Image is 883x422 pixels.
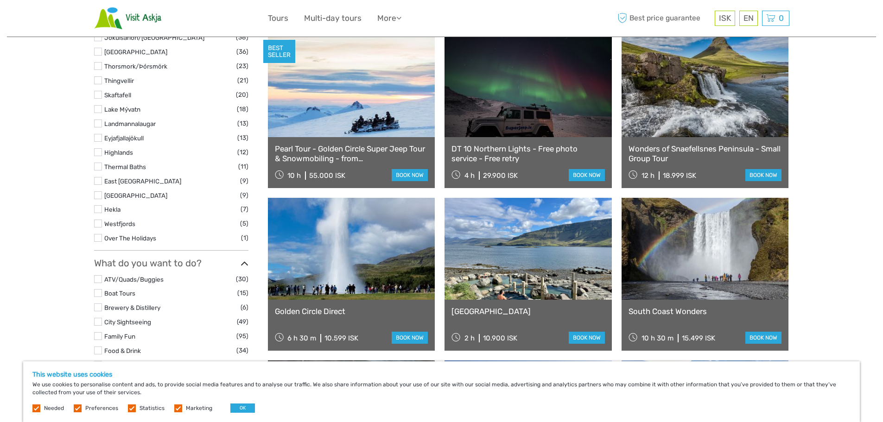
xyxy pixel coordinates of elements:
[104,318,151,326] a: City Sightseeing
[237,104,248,114] span: (18)
[104,192,167,199] a: [GEOGRAPHIC_DATA]
[104,63,167,70] a: Thorsmork/Þórsmörk
[324,334,358,342] div: 10.599 ISK
[642,334,673,342] span: 10 h 30 m
[287,171,301,180] span: 10 h
[104,106,140,113] a: Lake Mývatn
[629,144,782,163] a: Wonders of Snaefellsnes Peninsula - Small Group Tour
[85,404,118,412] label: Preferences
[104,149,133,156] a: Highlands
[13,16,105,24] p: We're away right now. Please check back later!
[739,11,758,26] div: EN
[663,171,696,180] div: 18.999 ISK
[616,11,712,26] span: Best price guarantee
[237,316,248,327] span: (49)
[777,13,785,23] span: 0
[104,34,204,41] a: Jökulsárlón/[GEOGRAPHIC_DATA]
[240,190,248,201] span: (9)
[236,274,248,284] span: (30)
[483,334,517,342] div: 10.900 ISK
[569,332,605,344] a: book now
[377,12,401,25] a: More
[745,169,781,181] a: book now
[236,89,248,100] span: (20)
[451,307,605,316] a: [GEOGRAPHIC_DATA]
[629,307,782,316] a: South Coast Wonders
[104,206,121,213] a: Hekla
[140,404,165,412] label: Statistics
[237,132,248,143] span: (13)
[238,161,248,172] span: (11)
[94,258,248,269] h3: What do you want to do?
[241,204,248,214] span: (7)
[642,171,654,180] span: 12 h
[464,171,475,180] span: 4 h
[104,290,135,297] a: Boat Tours
[104,91,131,99] a: Skaftafell
[230,403,255,413] button: OK
[263,40,295,63] div: BEST SELLER
[745,332,781,344] a: book now
[237,75,248,86] span: (21)
[268,12,288,25] a: Tours
[236,61,248,71] span: (23)
[304,12,362,25] a: Multi-day tours
[104,134,144,142] a: Eyjafjallajökull
[241,233,248,243] span: (1)
[104,77,134,84] a: Thingvellir
[104,48,167,56] a: [GEOGRAPHIC_DATA]
[309,171,345,180] div: 55.000 ISK
[241,302,248,313] span: (6)
[107,14,118,25] button: Open LiveChat chat widget
[236,359,248,370] span: (52)
[682,334,715,342] div: 15.499 ISK
[44,404,64,412] label: Needed
[104,347,141,354] a: Food & Drink
[569,169,605,181] a: book now
[392,169,428,181] a: book now
[104,276,164,283] a: ATV/Quads/Buggies
[392,332,428,344] a: book now
[186,404,212,412] label: Marketing
[104,120,156,127] a: Landmannalaugar
[451,144,605,163] a: DT 10 Northern Lights - Free photo service - Free retry
[104,177,181,185] a: East [GEOGRAPHIC_DATA]
[719,13,731,23] span: ISK
[32,371,851,378] h5: This website uses cookies
[104,234,156,242] a: Over The Holidays
[23,361,860,422] div: We use cookies to personalise content and ads, to provide social media features and to analyse ou...
[237,147,248,157] span: (12)
[236,32,248,43] span: (38)
[236,345,248,356] span: (34)
[104,333,135,340] a: Family Fun
[236,46,248,57] span: (36)
[237,288,248,298] span: (15)
[464,334,475,342] span: 2 h
[483,171,518,180] div: 29.900 ISK
[240,176,248,186] span: (9)
[287,334,316,342] span: 6 h 30 m
[94,7,162,30] img: Scandinavian Travel
[275,144,428,163] a: Pearl Tour - Golden Circle Super Jeep Tour & Snowmobiling - from [GEOGRAPHIC_DATA]
[104,163,146,170] a: Thermal Baths
[236,331,248,341] span: (95)
[240,218,248,229] span: (5)
[104,220,135,227] a: Westfjords
[237,118,248,129] span: (13)
[275,307,428,316] a: Golden Circle Direct
[104,304,160,311] a: Brewery & Distillery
